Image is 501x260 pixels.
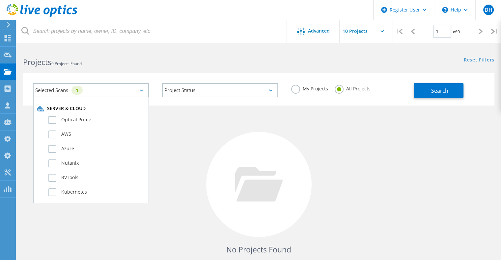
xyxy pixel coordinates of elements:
label: My Projects [291,85,328,91]
span: of 0 [453,29,460,35]
a: Reset Filters [464,58,494,63]
span: Search [431,87,448,94]
label: Nutanix [48,159,145,167]
svg: \n [442,7,448,13]
label: AWS [48,130,145,138]
span: Advanced [308,29,330,33]
span: DH [484,7,492,12]
label: Optical Prime [48,116,145,124]
input: Search projects by name, owner, ID, company, etc [16,20,287,43]
button: Search [414,83,463,98]
div: | [392,20,406,43]
label: Kubernetes [48,188,145,196]
span: 0 Projects Found [51,61,82,66]
label: All Projects [335,85,371,91]
div: | [487,20,501,43]
div: Project Status [162,83,278,97]
h4: No Projects Found [30,244,488,255]
div: Server & Cloud [37,106,145,112]
label: RVTools [48,174,145,182]
label: Azure [48,145,145,153]
b: Projects [23,57,51,67]
div: Selected Scans [33,83,149,97]
div: 1 [71,86,83,95]
a: Live Optics Dashboard [7,14,77,18]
